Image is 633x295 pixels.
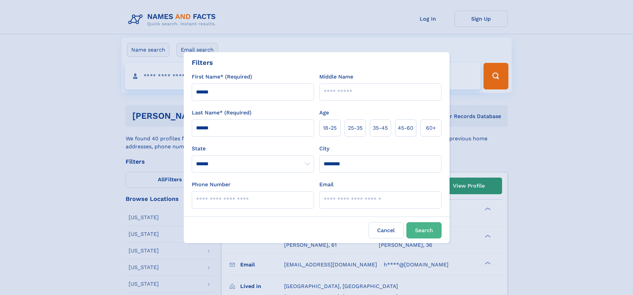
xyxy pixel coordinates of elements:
[192,109,252,117] label: Last Name* (Required)
[406,222,442,238] button: Search
[319,145,329,153] label: City
[369,222,404,238] label: Cancel
[348,124,363,132] span: 25‑35
[192,58,213,68] div: Filters
[323,124,337,132] span: 18‑25
[192,73,252,81] label: First Name* (Required)
[398,124,413,132] span: 45‑60
[319,181,334,189] label: Email
[319,109,329,117] label: Age
[192,181,231,189] label: Phone Number
[192,145,314,153] label: State
[426,124,436,132] span: 60+
[373,124,388,132] span: 35‑45
[319,73,353,81] label: Middle Name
